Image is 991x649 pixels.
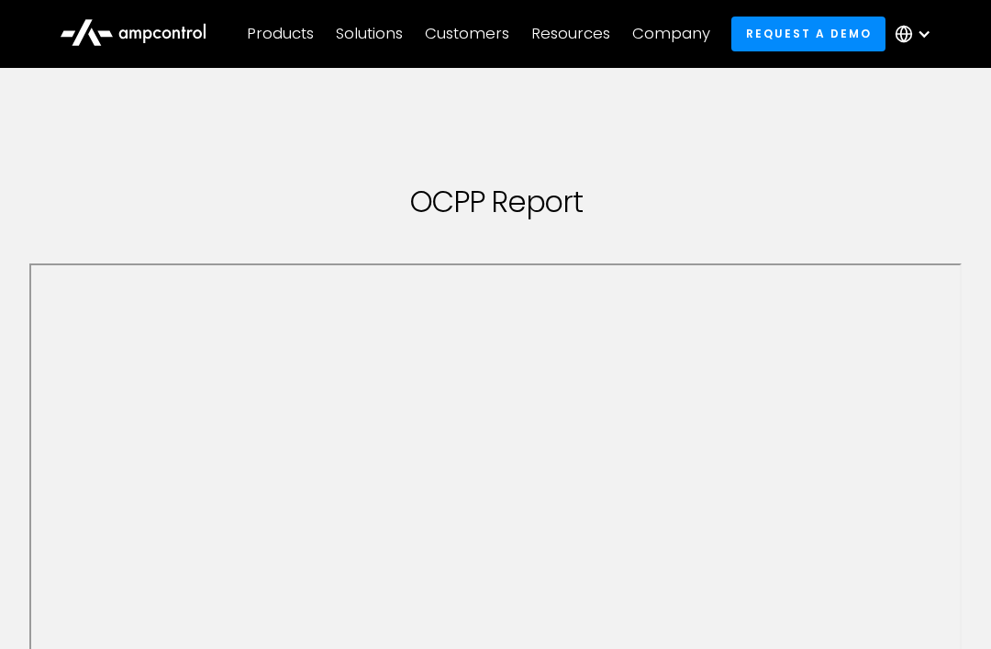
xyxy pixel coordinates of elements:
div: Company [632,24,710,44]
div: Resources [531,24,610,44]
a: Request a demo [731,17,885,50]
div: Solutions [336,24,403,44]
div: Customers [425,24,509,44]
div: Products [247,24,314,44]
h1: OCPP Report [29,185,962,219]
